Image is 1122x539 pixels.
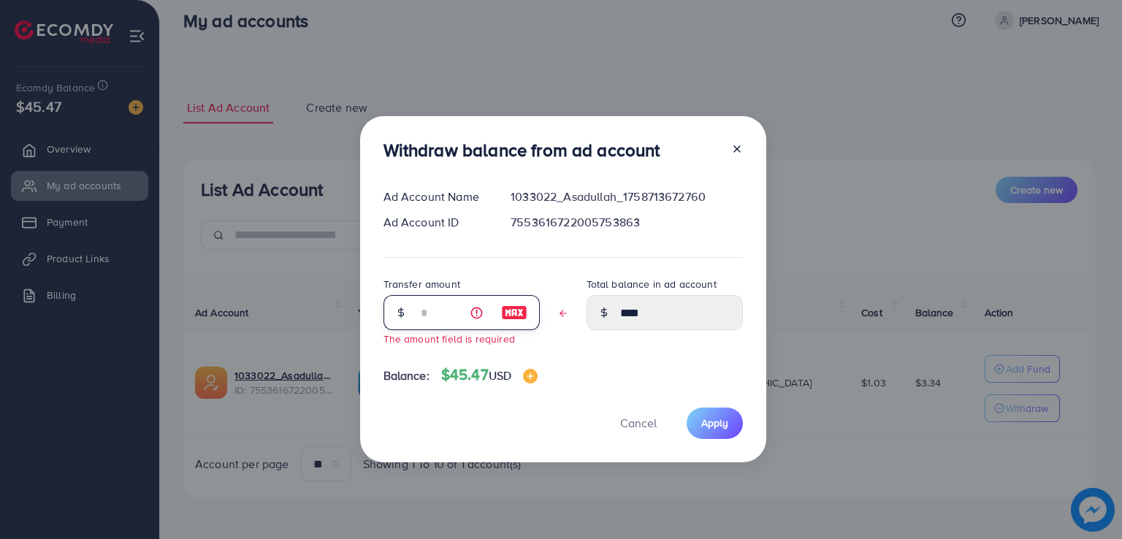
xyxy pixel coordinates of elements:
[489,367,511,383] span: USD
[383,139,660,161] h3: Withdraw balance from ad account
[687,408,743,439] button: Apply
[499,188,754,205] div: 1033022_Asadullah_1758713672760
[620,415,657,431] span: Cancel
[501,304,527,321] img: image
[587,277,717,291] label: Total balance in ad account
[523,369,538,383] img: image
[383,277,460,291] label: Transfer amount
[372,188,500,205] div: Ad Account Name
[383,332,515,345] small: The amount field is required
[383,367,430,384] span: Balance:
[441,366,538,384] h4: $45.47
[701,416,728,430] span: Apply
[499,214,754,231] div: 7553616722005753863
[602,408,675,439] button: Cancel
[372,214,500,231] div: Ad Account ID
